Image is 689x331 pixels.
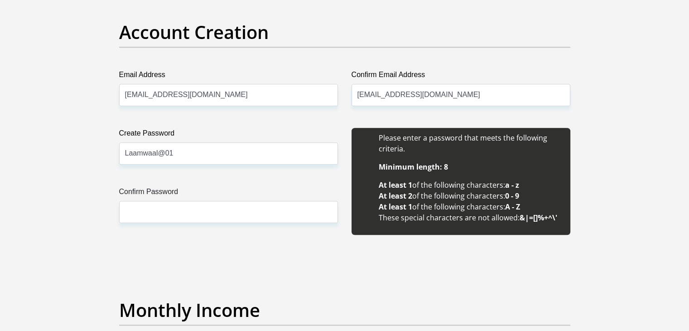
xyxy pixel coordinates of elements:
label: Email Address [119,69,338,84]
h2: Monthly Income [119,299,570,321]
input: Confirm Email Address [352,84,570,106]
b: At least 1 [379,180,412,190]
b: &|=[]%+^\' [520,213,557,223]
li: of the following characters: [379,190,561,201]
li: of the following characters: [379,201,561,212]
b: At least 2 [379,191,412,201]
li: Please enter a password that meets the following criteria. [379,132,561,154]
input: Confirm Password [119,201,338,223]
b: 0 - 9 [505,191,519,201]
label: Confirm Password [119,186,338,201]
b: A - Z [505,202,520,212]
b: Minimum length: 8 [379,162,448,172]
li: of the following characters: [379,180,561,190]
b: a - z [505,180,519,190]
b: At least 1 [379,202,412,212]
label: Create Password [119,128,338,142]
label: Confirm Email Address [352,69,570,84]
h2: Account Creation [119,21,570,43]
input: Create Password [119,142,338,165]
input: Email Address [119,84,338,106]
li: These special characters are not allowed: [379,212,561,223]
